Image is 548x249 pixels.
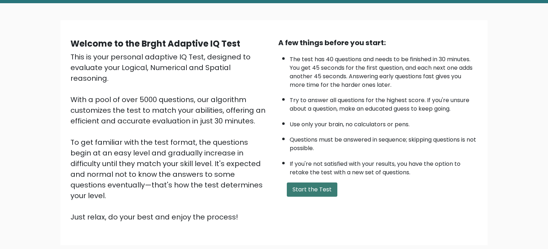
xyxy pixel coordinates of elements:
[287,182,337,197] button: Start the Test
[290,52,478,89] li: The test has 40 questions and needs to be finished in 30 minutes. You get 45 seconds for the firs...
[290,156,478,177] li: If you're not satisfied with your results, you have the option to retake the test with a new set ...
[290,132,478,153] li: Questions must be answered in sequence; skipping questions is not possible.
[278,37,478,48] div: A few things before you start:
[290,92,478,113] li: Try to answer all questions for the highest score. If you're unsure about a question, make an edu...
[70,38,240,49] b: Welcome to the Brght Adaptive IQ Test
[290,117,478,129] li: Use only your brain, no calculators or pens.
[70,52,270,222] div: This is your personal adaptive IQ Test, designed to evaluate your Logical, Numerical and Spatial ...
